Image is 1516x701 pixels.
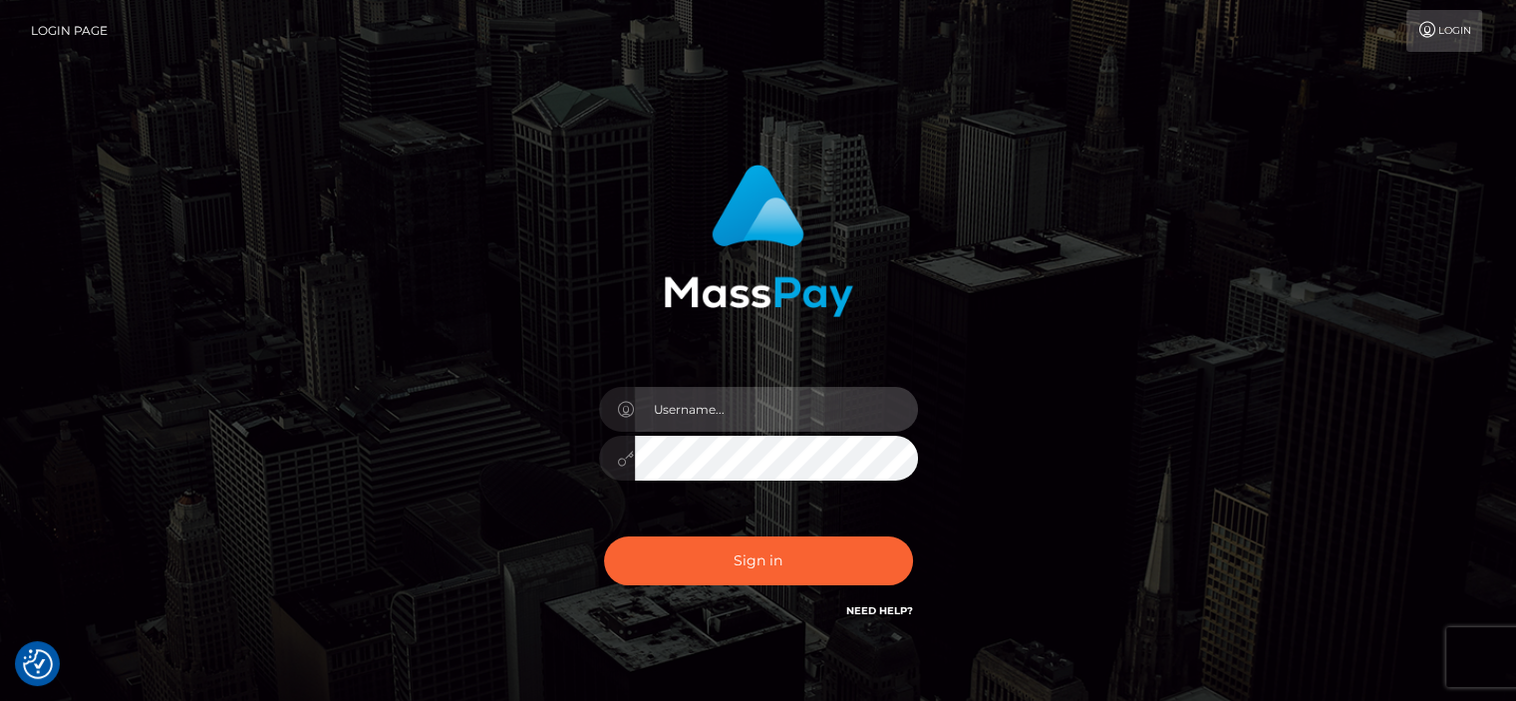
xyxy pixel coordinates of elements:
[604,536,913,585] button: Sign in
[31,10,108,52] a: Login Page
[23,649,53,679] img: Revisit consent button
[664,165,853,317] img: MassPay Login
[23,649,53,679] button: Consent Preferences
[1406,10,1482,52] a: Login
[846,604,913,617] a: Need Help?
[635,387,918,432] input: Username...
